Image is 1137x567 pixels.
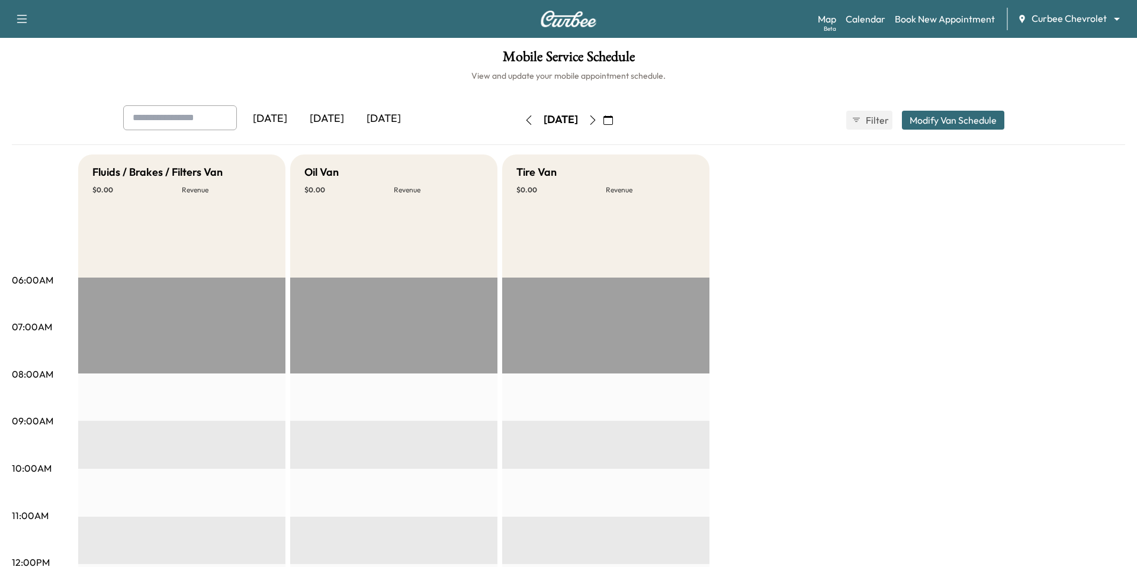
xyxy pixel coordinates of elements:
a: Book New Appointment [895,12,995,26]
h5: Oil Van [304,164,339,181]
div: [DATE] [298,105,355,133]
h6: View and update your mobile appointment schedule. [12,70,1125,82]
p: $ 0.00 [516,185,606,195]
span: Filter [866,113,887,127]
button: Filter [846,111,892,130]
div: Beta [824,24,836,33]
span: Curbee Chevrolet [1032,12,1107,25]
h5: Fluids / Brakes / Filters Van [92,164,223,181]
p: Revenue [182,185,271,195]
h1: Mobile Service Schedule [12,50,1125,70]
img: Curbee Logo [540,11,597,27]
div: [DATE] [355,105,412,133]
a: Calendar [846,12,885,26]
p: Revenue [394,185,483,195]
p: 08:00AM [12,367,53,381]
p: $ 0.00 [304,185,394,195]
p: 11:00AM [12,508,49,523]
p: 06:00AM [12,273,53,287]
p: 07:00AM [12,320,52,334]
p: 10:00AM [12,461,52,475]
p: $ 0.00 [92,185,182,195]
h5: Tire Van [516,164,557,181]
div: [DATE] [544,112,578,127]
button: Modify Van Schedule [902,111,1004,130]
p: Revenue [606,185,695,195]
a: MapBeta [818,12,836,26]
p: 09:00AM [12,414,53,428]
div: [DATE] [242,105,298,133]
